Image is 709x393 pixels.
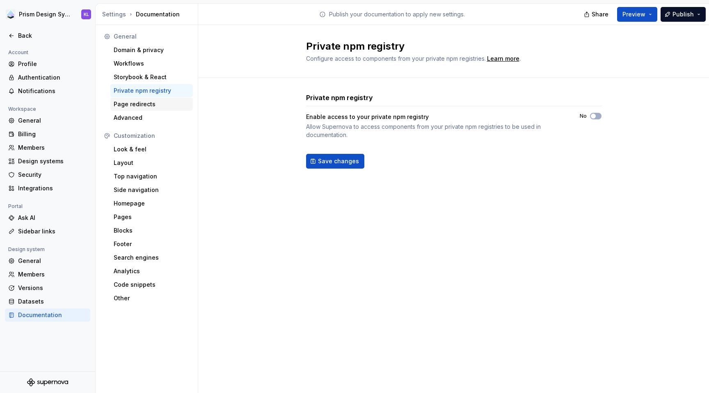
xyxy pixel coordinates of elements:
[114,87,190,95] div: Private npm registry
[110,143,193,156] a: Look & feel
[306,93,373,103] h3: Private npm registry
[110,43,193,57] a: Domain & privacy
[18,32,87,40] div: Back
[487,55,519,63] a: Learn more
[102,10,126,18] button: Settings
[114,46,190,54] div: Domain & privacy
[661,7,706,22] button: Publish
[19,10,71,18] div: Prism Design System
[114,267,190,275] div: Analytics
[306,55,486,62] span: Configure access to components from your private npm registries.
[110,84,193,97] a: Private npm registry
[5,141,90,154] a: Members
[580,113,587,119] label: No
[5,254,90,267] a: General
[114,73,190,81] div: Storybook & React
[114,281,190,289] div: Code snippets
[110,251,193,264] a: Search engines
[110,183,193,196] a: Side navigation
[114,186,190,194] div: Side navigation
[114,159,190,167] div: Layout
[5,48,32,57] div: Account
[6,9,16,19] img: 106765b7-6fc4-4b5d-8be0-32f944830029.png
[110,197,193,210] a: Homepage
[114,226,190,235] div: Blocks
[18,227,87,235] div: Sidebar links
[18,171,87,179] div: Security
[18,284,87,292] div: Versions
[329,10,465,18] p: Publish your documentation to apply new settings.
[18,270,87,279] div: Members
[18,184,87,192] div: Integrations
[18,297,87,306] div: Datasets
[18,117,87,125] div: General
[5,182,90,195] a: Integrations
[18,257,87,265] div: General
[5,211,90,224] a: Ask AI
[114,254,190,262] div: Search engines
[84,11,89,18] div: KL
[318,157,359,165] span: Save changes
[306,123,565,139] div: Allow Supernova to access components from your private npm registries to be used in documentation.
[110,224,193,237] a: Blocks
[110,238,193,251] a: Footer
[110,265,193,278] a: Analytics
[5,295,90,308] a: Datasets
[18,60,87,68] div: Profile
[5,155,90,168] a: Design systems
[486,56,521,62] span: .
[18,144,87,152] div: Members
[18,130,87,138] div: Billing
[114,199,190,208] div: Homepage
[5,281,90,295] a: Versions
[5,57,90,71] a: Profile
[110,156,193,169] a: Layout
[114,172,190,181] div: Top navigation
[2,5,94,23] button: Prism Design SystemKL
[110,111,193,124] a: Advanced
[592,10,608,18] span: Share
[102,10,194,18] div: Documentation
[617,7,657,22] button: Preview
[5,85,90,98] a: Notifications
[5,114,90,127] a: General
[114,240,190,248] div: Footer
[110,210,193,224] a: Pages
[114,114,190,122] div: Advanced
[622,10,645,18] span: Preview
[18,157,87,165] div: Design systems
[306,40,592,53] h2: Private npm registry
[114,145,190,153] div: Look & feel
[18,214,87,222] div: Ask AI
[5,268,90,281] a: Members
[18,87,87,95] div: Notifications
[5,201,26,211] div: Portal
[306,154,364,169] button: Save changes
[110,170,193,183] a: Top navigation
[114,294,190,302] div: Other
[110,57,193,70] a: Workflows
[114,213,190,221] div: Pages
[5,225,90,238] a: Sidebar links
[672,10,694,18] span: Publish
[306,113,565,121] div: Enable access to your private npm registry
[114,59,190,68] div: Workflows
[18,311,87,319] div: Documentation
[5,71,90,84] a: Authentication
[110,71,193,84] a: Storybook & React
[580,7,614,22] button: Share
[110,278,193,291] a: Code snippets
[110,98,193,111] a: Page redirects
[27,378,68,386] svg: Supernova Logo
[5,168,90,181] a: Security
[114,100,190,108] div: Page redirects
[114,132,190,140] div: Customization
[114,32,190,41] div: General
[5,128,90,141] a: Billing
[18,73,87,82] div: Authentication
[5,244,48,254] div: Design system
[5,29,90,42] a: Back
